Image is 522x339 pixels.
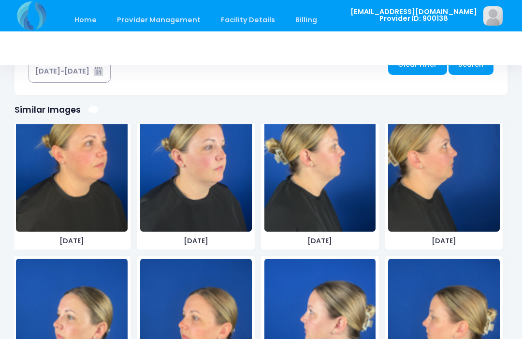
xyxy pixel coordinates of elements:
div: [DATE]-[DATE] [35,66,89,76]
span: [DATE] [16,236,128,246]
img: image [140,87,252,232]
span: [DATE] [264,236,376,246]
span: [DATE] [388,236,500,246]
a: Provider Management [107,9,210,31]
span: [EMAIL_ADDRESS][DOMAIN_NAME] Provider ID: 900138 [350,8,477,22]
a: Home [65,9,106,31]
img: image [264,87,376,232]
a: Staff [328,9,365,31]
span: [DATE] [140,236,252,246]
a: Billing [286,9,327,31]
a: Facility Details [212,9,285,31]
img: image [388,87,500,232]
img: image [483,6,503,26]
img: image [16,87,128,232]
h1: Similar Images [14,104,81,115]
